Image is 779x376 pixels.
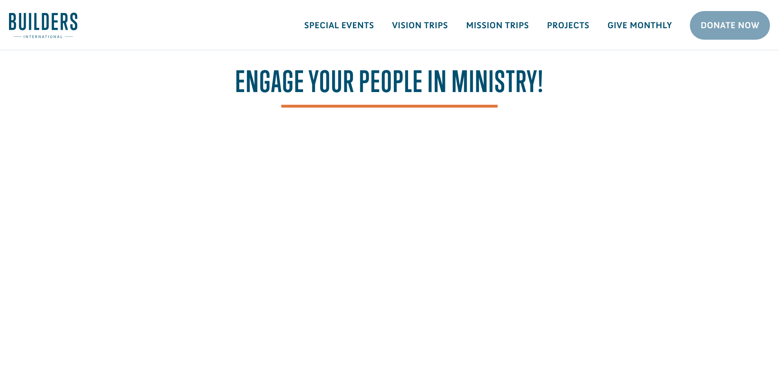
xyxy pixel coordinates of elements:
[690,11,770,40] a: Donate Now
[235,64,544,107] span: Engage your people in ministry!
[457,14,538,37] a: Mission Trips
[383,14,457,37] a: Vision Trips
[598,14,681,37] a: Give Monthly
[295,14,383,37] a: Special Events
[538,14,599,37] a: Projects
[9,13,77,38] img: Builders International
